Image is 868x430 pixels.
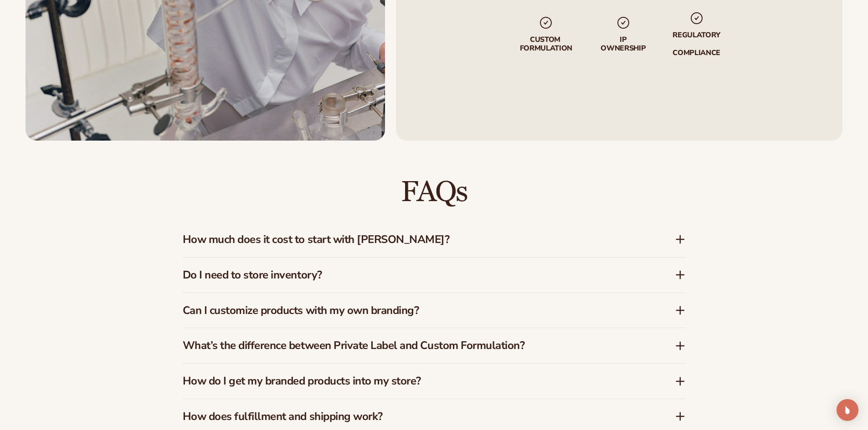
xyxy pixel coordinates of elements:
[183,268,647,282] h3: Do I need to store inventory?
[183,177,686,207] h2: FAQs
[837,399,858,421] div: Open Intercom Messenger
[672,31,721,57] p: regulatory compliance
[183,374,647,388] h3: How do I get my branded products into my store?
[689,11,704,25] img: checkmark_svg
[616,15,630,30] img: checkmark_svg
[183,410,647,423] h3: How does fulfillment and shipping work?
[539,15,553,30] img: checkmark_svg
[600,35,646,53] p: IP Ownership
[183,233,647,246] h3: How much does it cost to start with [PERSON_NAME]?
[183,304,647,317] h3: Can I customize products with my own branding?
[183,339,647,352] h3: What’s the difference between Private Label and Custom Formulation?
[517,35,574,53] p: Custom formulation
